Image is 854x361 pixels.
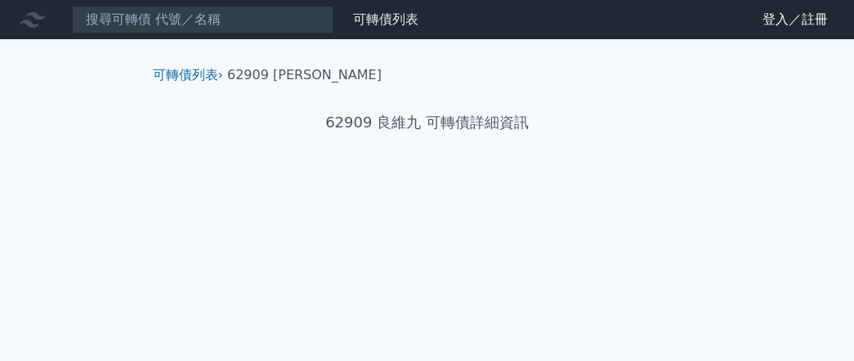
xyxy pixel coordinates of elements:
li: › [153,65,223,85]
input: 搜尋可轉債 代號／名稱 [72,6,333,33]
h1: 62909 良維九 可轉債詳細資訊 [140,111,715,134]
a: 登入／註冊 [749,7,841,33]
li: 62909 [PERSON_NAME] [227,65,382,85]
a: 可轉債列表 [153,67,218,82]
a: 可轉債列表 [353,11,418,27]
